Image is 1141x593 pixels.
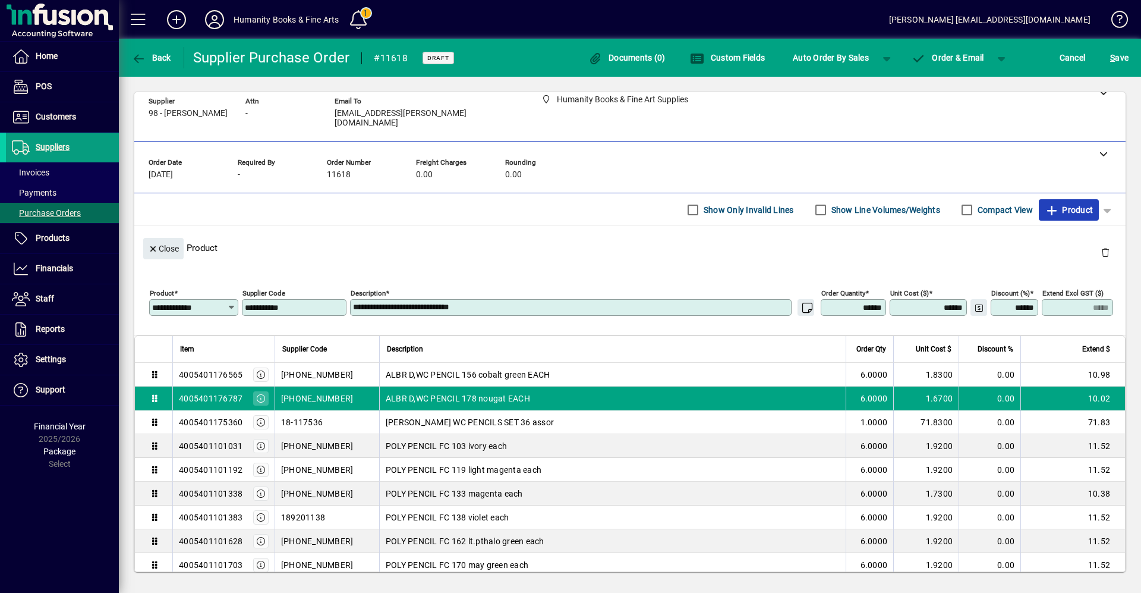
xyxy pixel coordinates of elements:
[829,204,940,216] label: Show Line Volumes/Weights
[275,458,379,482] td: [PHONE_NUMBER]
[1020,410,1125,434] td: 71.83
[856,343,886,356] span: Order Qty
[386,535,544,547] span: POLY PENCIL FC 162 lt.pthalo green each
[36,324,65,334] span: Reports
[157,9,196,30] button: Add
[6,224,119,253] a: Products
[1020,387,1125,410] td: 10.02
[959,458,1020,482] td: 0.00
[701,204,794,216] label: Show Only Invalid Lines
[6,42,119,71] a: Home
[959,553,1020,577] td: 0.00
[846,434,893,458] td: 6.0000
[505,170,522,180] span: 0.00
[386,369,550,381] span: ALBR D,WC PENCIL 156 cobalt green EACH
[327,170,351,180] span: 11618
[846,410,893,434] td: 1.0000
[1107,47,1131,68] button: Save
[179,393,242,404] div: 4005401176787
[179,488,242,500] div: 4005401101338
[959,506,1020,529] td: 0.00
[588,53,666,62] span: Documents (0)
[180,343,194,356] span: Item
[821,289,865,297] mat-label: Order Quantity
[1110,53,1115,62] span: S
[386,416,554,428] span: [PERSON_NAME] WC PENCILS SET 36 assor
[1091,238,1120,266] button: Delete
[1060,48,1086,67] span: Cancel
[119,47,184,68] app-page-header-button: Back
[149,109,228,118] span: 98 - [PERSON_NAME]
[386,393,530,404] span: ALBR D,WC PENCIL 178 nougat EACH
[150,289,174,297] mat-label: Product
[275,363,379,387] td: [PHONE_NUMBER]
[6,284,119,314] a: Staff
[36,51,58,61] span: Home
[1020,434,1125,458] td: 11.52
[1102,2,1126,41] a: Knowledge Base
[134,226,1126,269] div: Product
[793,48,869,67] span: Auto Order By Sales
[959,529,1020,553] td: 0.00
[1020,458,1125,482] td: 11.52
[1020,529,1125,553] td: 11.52
[179,464,242,476] div: 4005401101192
[193,48,350,67] div: Supplier Purchase Order
[912,53,984,62] span: Order & Email
[846,529,893,553] td: 6.0000
[143,238,184,259] button: Close
[275,482,379,506] td: [PHONE_NUMBER]
[179,535,242,547] div: 4005401101628
[893,434,959,458] td: 1.9200
[128,47,174,68] button: Back
[148,239,179,259] span: Close
[374,49,408,68] div: #11618
[36,263,73,273] span: Financials
[6,203,119,223] a: Purchase Orders
[12,168,49,177] span: Invoices
[179,416,242,428] div: 4005401175360
[959,363,1020,387] td: 0.00
[6,162,119,183] a: Invoices
[1042,289,1104,297] mat-label: Extend excl GST ($)
[275,553,379,577] td: [PHONE_NUMBER]
[1091,247,1120,258] app-page-header-button: Delete
[242,289,285,297] mat-label: Supplier Code
[893,410,959,434] td: 71.8300
[846,363,893,387] td: 6.0000
[6,72,119,102] a: POS
[1057,47,1089,68] button: Cancel
[36,385,65,394] span: Support
[245,109,248,118] span: -
[959,434,1020,458] td: 0.00
[140,243,187,253] app-page-header-button: Close
[959,387,1020,410] td: 0.00
[179,512,242,523] div: 4005401101383
[351,289,386,297] mat-label: Description
[275,434,379,458] td: [PHONE_NUMBER]
[386,512,509,523] span: POLY PENCIL FC 138 violet each
[690,53,765,62] span: Custom Fields
[131,53,171,62] span: Back
[893,458,959,482] td: 1.9200
[890,289,929,297] mat-label: Unit Cost ($)
[335,109,513,128] span: [EMAIL_ADDRESS][PERSON_NAME][DOMAIN_NAME]
[893,482,959,506] td: 1.7300
[893,506,959,529] td: 1.9200
[893,529,959,553] td: 1.9200
[6,254,119,284] a: Financials
[787,47,875,68] button: Auto Order By Sales
[959,410,1020,434] td: 0.00
[275,410,379,434] td: 18-117536
[1110,48,1129,67] span: ave
[893,387,959,410] td: 1.6700
[1082,343,1110,356] span: Extend $
[386,488,523,500] span: POLY PENCIL FC 133 magenta each
[687,47,768,68] button: Custom Fields
[889,10,1090,29] div: [PERSON_NAME] [EMAIL_ADDRESS][DOMAIN_NAME]
[282,343,327,356] span: Supplier Code
[149,170,173,180] span: [DATE]
[275,387,379,410] td: [PHONE_NUMBER]
[6,315,119,344] a: Reports
[6,345,119,375] a: Settings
